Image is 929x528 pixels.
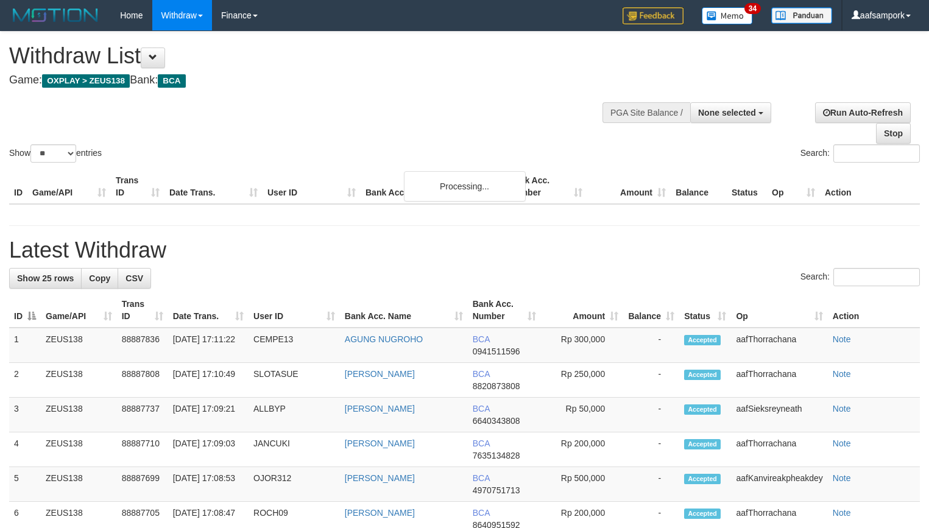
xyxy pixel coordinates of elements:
[9,169,27,204] th: ID
[833,438,851,448] a: Note
[117,328,168,363] td: 88887836
[168,293,249,328] th: Date Trans.: activate to sort column ascending
[833,334,851,344] a: Note
[833,144,920,163] input: Search:
[623,398,679,432] td: -
[42,74,130,88] span: OXPLAY > ZEUS138
[9,398,41,432] td: 3
[684,370,721,380] span: Accepted
[684,439,721,449] span: Accepted
[623,363,679,398] td: -
[833,369,851,379] a: Note
[820,169,920,204] th: Action
[9,467,41,502] td: 5
[345,508,415,518] a: [PERSON_NAME]
[17,273,74,283] span: Show 25 rows
[9,268,82,289] a: Show 25 rows
[164,169,263,204] th: Date Trans.
[117,432,168,467] td: 88887710
[345,473,415,483] a: [PERSON_NAME]
[541,293,623,328] th: Amount: activate to sort column ascending
[473,347,520,356] span: Copy 0941511596 to clipboard
[541,363,623,398] td: Rp 250,000
[876,123,911,144] a: Stop
[361,169,504,204] th: Bank Acc. Name
[117,293,168,328] th: Trans ID: activate to sort column ascending
[9,44,607,68] h1: Withdraw List
[731,467,827,502] td: aafKanvireakpheakdey
[117,467,168,502] td: 88887699
[345,404,415,414] a: [PERSON_NAME]
[168,363,249,398] td: [DATE] 17:10:49
[679,293,731,328] th: Status: activate to sort column ascending
[541,398,623,432] td: Rp 50,000
[833,473,851,483] a: Note
[623,7,684,24] img: Feedback.jpg
[41,467,117,502] td: ZEUS138
[249,293,340,328] th: User ID: activate to sort column ascending
[623,432,679,467] td: -
[828,293,920,328] th: Action
[89,273,110,283] span: Copy
[9,293,41,328] th: ID: activate to sort column descending
[623,467,679,502] td: -
[671,169,727,204] th: Balance
[473,404,490,414] span: BCA
[731,328,827,363] td: aafThorrachana
[833,268,920,286] input: Search:
[473,381,520,391] span: Copy 8820873808 to clipboard
[587,169,671,204] th: Amount
[744,3,761,14] span: 34
[249,398,340,432] td: ALLBYP
[541,328,623,363] td: Rp 300,000
[698,108,756,118] span: None selected
[41,398,117,432] td: ZEUS138
[345,334,423,344] a: AGUNG NUGROHO
[473,334,490,344] span: BCA
[833,404,851,414] a: Note
[800,268,920,286] label: Search:
[731,432,827,467] td: aafThorrachana
[504,169,587,204] th: Bank Acc. Number
[117,363,168,398] td: 88887808
[168,467,249,502] td: [DATE] 17:08:53
[81,268,118,289] a: Copy
[468,293,542,328] th: Bank Acc. Number: activate to sort column ascending
[684,509,721,519] span: Accepted
[27,169,111,204] th: Game/API
[602,102,690,123] div: PGA Site Balance /
[684,474,721,484] span: Accepted
[168,398,249,432] td: [DATE] 17:09:21
[473,473,490,483] span: BCA
[771,7,832,24] img: panduan.png
[9,432,41,467] td: 4
[473,508,490,518] span: BCA
[684,404,721,415] span: Accepted
[9,74,607,86] h4: Game: Bank:
[41,363,117,398] td: ZEUS138
[249,328,340,363] td: CEMPE13
[111,169,164,204] th: Trans ID
[30,144,76,163] select: Showentries
[623,328,679,363] td: -
[41,432,117,467] td: ZEUS138
[473,451,520,460] span: Copy 7635134828 to clipboard
[41,293,117,328] th: Game/API: activate to sort column ascending
[158,74,185,88] span: BCA
[684,335,721,345] span: Accepted
[541,432,623,467] td: Rp 200,000
[249,432,340,467] td: JANCUKI
[404,171,526,202] div: Processing...
[815,102,911,123] a: Run Auto-Refresh
[249,467,340,502] td: OJOR312
[731,293,827,328] th: Op: activate to sort column ascending
[249,363,340,398] td: SLOTASUE
[9,6,102,24] img: MOTION_logo.png
[125,273,143,283] span: CSV
[9,238,920,262] h1: Latest Withdraw
[9,144,102,163] label: Show entries
[541,467,623,502] td: Rp 500,000
[263,169,361,204] th: User ID
[702,7,753,24] img: Button%20Memo.svg
[168,432,249,467] td: [DATE] 17:09:03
